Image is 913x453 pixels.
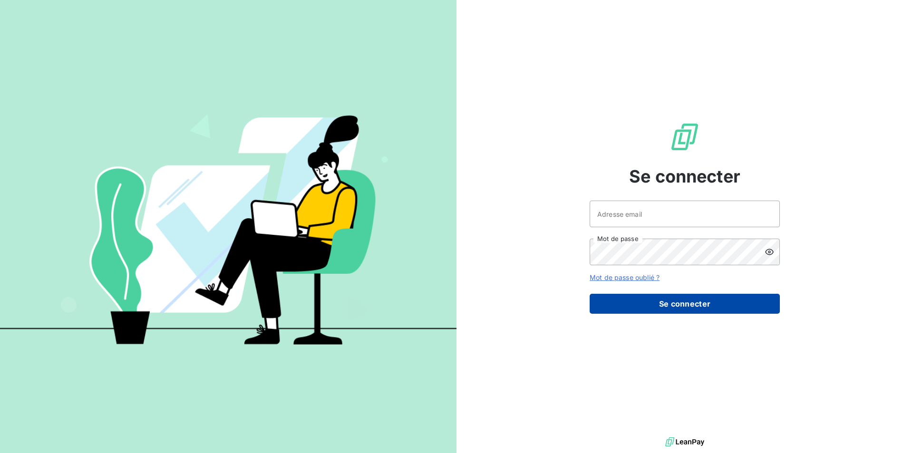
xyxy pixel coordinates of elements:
[629,164,740,189] span: Se connecter
[590,201,780,227] input: placeholder
[665,435,704,449] img: logo
[590,294,780,314] button: Se connecter
[670,122,700,152] img: Logo LeanPay
[590,273,660,281] a: Mot de passe oublié ?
